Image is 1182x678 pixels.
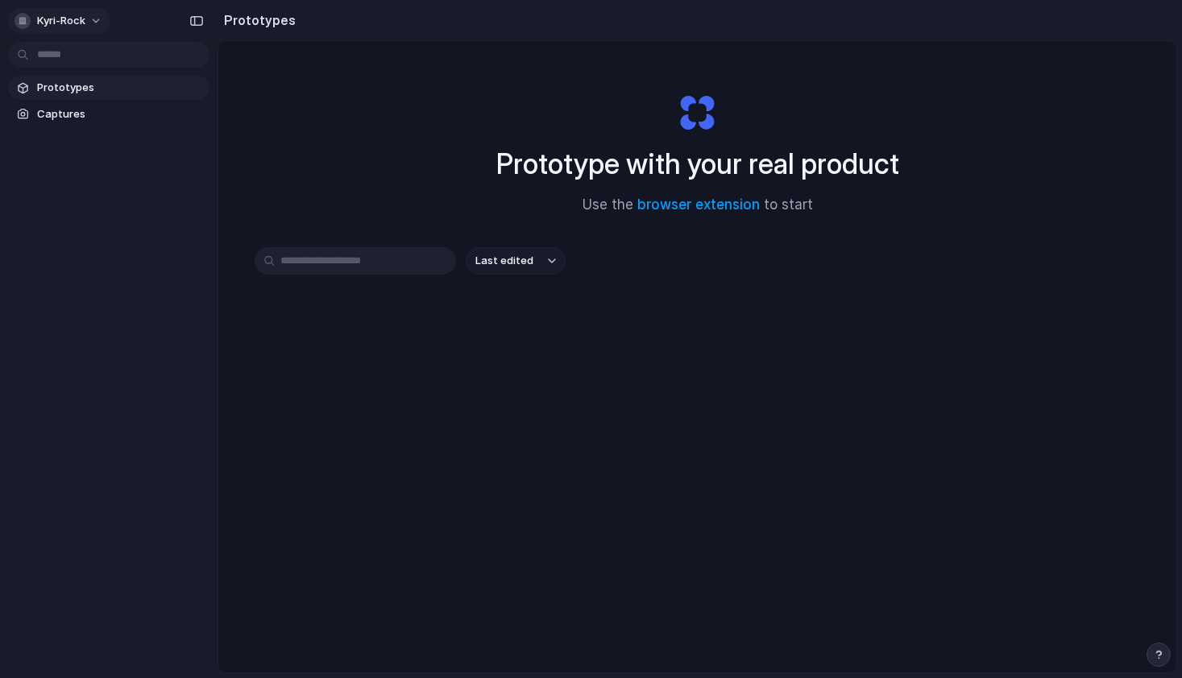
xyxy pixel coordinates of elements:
[466,247,566,275] button: Last edited
[37,13,85,29] span: kyri-rock
[8,8,110,34] button: kyri-rock
[475,253,533,269] span: Last edited
[37,80,203,96] span: Prototypes
[583,195,813,216] span: Use the to start
[37,106,203,122] span: Captures
[218,10,296,30] h2: Prototypes
[637,196,760,213] a: browser extension
[8,102,209,126] a: Captures
[496,143,899,185] h1: Prototype with your real product
[8,76,209,100] a: Prototypes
